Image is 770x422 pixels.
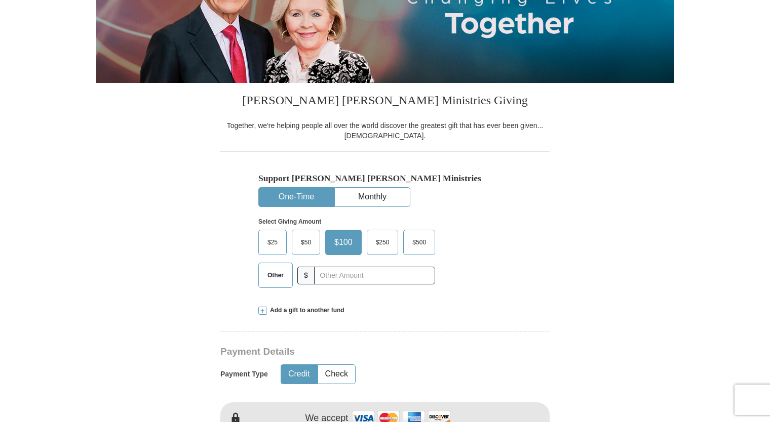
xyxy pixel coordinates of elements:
[266,306,344,315] span: Add a gift to another fund
[262,235,283,250] span: $25
[371,235,395,250] span: $250
[220,370,268,378] h5: Payment Type
[258,218,321,225] strong: Select Giving Amount
[220,120,550,141] div: Together, we're helping people all over the world discover the greatest gift that has ever been g...
[258,173,512,184] h5: Support [PERSON_NAME] [PERSON_NAME] Ministries
[262,268,289,283] span: Other
[314,267,435,284] input: Other Amount
[296,235,316,250] span: $50
[297,267,315,284] span: $
[220,83,550,120] h3: [PERSON_NAME] [PERSON_NAME] Ministries Giving
[318,365,355,384] button: Check
[335,188,410,206] button: Monthly
[259,188,334,206] button: One-Time
[220,346,479,358] h3: Payment Details
[407,235,431,250] span: $500
[281,365,317,384] button: Credit
[329,235,358,250] span: $100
